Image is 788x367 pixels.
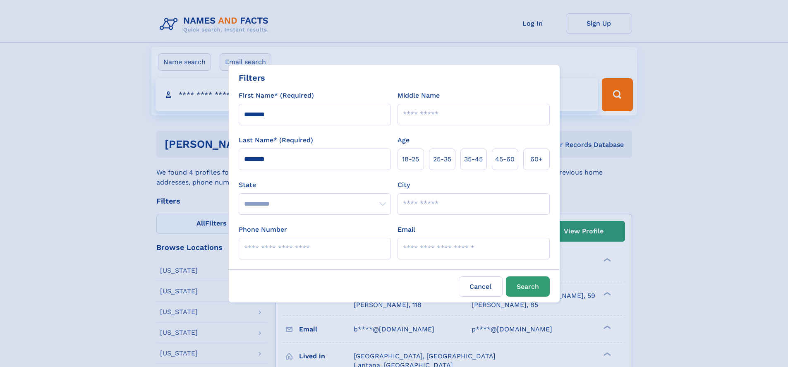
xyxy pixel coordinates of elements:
[239,180,391,190] label: State
[506,276,550,297] button: Search
[530,154,543,164] span: 60+
[459,276,503,297] label: Cancel
[398,225,415,235] label: Email
[495,154,515,164] span: 45‑60
[239,91,314,101] label: First Name* (Required)
[239,72,265,84] div: Filters
[433,154,451,164] span: 25‑35
[398,135,410,145] label: Age
[398,91,440,101] label: Middle Name
[398,180,410,190] label: City
[464,154,483,164] span: 35‑45
[239,225,287,235] label: Phone Number
[402,154,419,164] span: 18‑25
[239,135,313,145] label: Last Name* (Required)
